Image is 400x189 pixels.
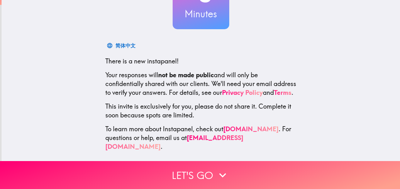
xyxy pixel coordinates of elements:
b: not be made public [158,71,214,79]
div: 简体中文 [115,41,136,50]
span: There is a new instapanel! [105,57,179,65]
button: 简体中文 [105,39,138,52]
a: Terms [274,89,292,96]
a: Privacy Policy [222,89,263,96]
p: To learn more about Instapanel, check out . For questions or help, email us at . [105,125,297,151]
a: [EMAIL_ADDRESS][DOMAIN_NAME] [105,134,243,150]
a: [DOMAIN_NAME] [223,125,279,133]
p: Your responses will and will only be confidentially shared with our clients. We'll need your emai... [105,71,297,97]
p: This invite is exclusively for you, please do not share it. Complete it soon because spots are li... [105,102,297,120]
h3: Minutes [173,7,229,20]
